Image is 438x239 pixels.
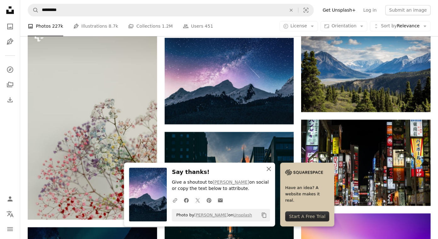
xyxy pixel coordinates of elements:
[359,5,380,15] a: Log in
[73,16,118,36] a: Illustrations 8.7k
[284,4,298,16] button: Clear
[4,63,16,76] a: Explore
[381,23,419,30] span: Relevance
[4,208,16,220] button: Language
[4,78,16,91] a: Collections
[285,185,329,203] span: Have an idea? A website makes it real.
[28,4,39,16] button: Search Unsplash
[213,180,249,185] a: [PERSON_NAME]
[381,24,396,29] span: Sort by
[165,38,294,124] img: snow mountain under stars
[385,5,430,15] button: Submit an image
[172,179,270,192] p: Give a shoutout to on social or copy the text below to attribute.
[181,194,192,206] a: Share on Facebook
[298,4,313,16] button: Visual search
[301,159,430,165] a: A city street filled with lots of tall buildings
[172,168,270,177] h3: Say thanks!
[205,23,213,30] span: 451
[331,24,356,29] span: Orientation
[192,194,203,206] a: Share on Twitter
[183,16,213,36] a: Users 451
[128,16,172,36] a: Collections 1.2M
[301,119,430,206] img: A city street filled with lots of tall buildings
[28,120,157,125] a: a vase filled with flowers on top of a table
[280,163,334,226] a: Have an idea? A website makes it real.Start A Free Trial
[301,66,430,72] a: green mountain across body of water
[319,5,359,15] a: Get Unsplash+
[233,213,252,217] a: Unsplash
[320,21,367,31] button: Orientation
[165,78,294,84] a: snow mountain under stars
[162,23,172,30] span: 1.2M
[28,4,314,16] form: Find visuals sitewide
[301,26,430,112] img: green mountain across body of water
[215,194,226,206] a: Share over email
[28,26,157,220] img: a vase filled with flowers on top of a table
[285,211,329,221] div: Start A Free Trial
[4,192,16,205] a: Log in / Sign up
[4,93,16,106] a: Download History
[4,35,16,48] a: Illustrations
[109,23,118,30] span: 8.7k
[259,210,269,220] button: Copy to clipboard
[285,168,323,177] img: file-1705255347840-230a6ab5bca9image
[194,213,228,217] a: [PERSON_NAME]
[290,24,307,29] span: License
[173,210,252,220] span: Photo by on
[165,225,294,231] a: low light photography of vehicle crossing road between high-rise buildings
[370,21,430,31] button: Sort byRelevance
[203,194,215,206] a: Share on Pinterest
[279,21,318,31] button: License
[4,223,16,235] button: Menu
[4,20,16,33] a: Photos
[4,4,16,18] a: Home — Unsplash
